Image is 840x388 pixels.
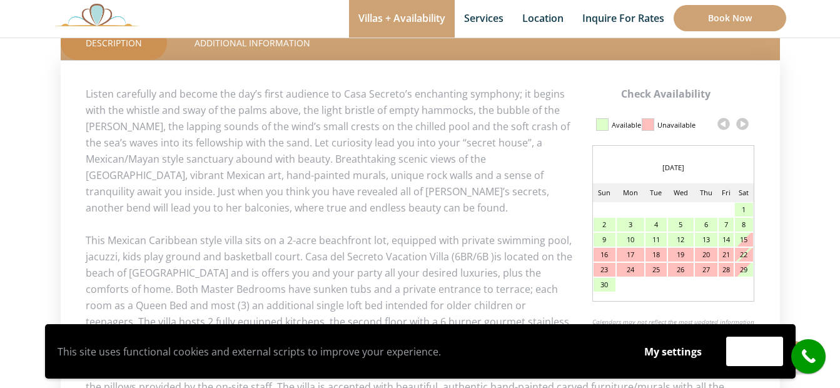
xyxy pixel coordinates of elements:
[718,183,734,202] td: Fri
[735,233,752,247] div: 15
[594,278,616,292] div: 30
[645,218,667,232] div: 4
[735,218,752,232] div: 8
[617,248,644,262] div: 17
[735,203,752,217] div: 1
[791,339,826,374] a: call
[719,263,734,277] div: 28
[719,248,734,262] div: 21
[794,342,822,370] i: call
[58,342,620,361] p: This site uses functional cookies and external scripts to improve your experience.
[612,115,641,136] div: Available
[616,183,644,202] td: Mon
[86,232,755,346] p: This Mexican Caribbean style villa sits on a 2-acre beachfront lot, equipped with private swimmin...
[657,115,696,136] div: Unavailable
[645,248,667,262] div: 18
[594,233,616,247] div: 9
[593,158,754,177] div: [DATE]
[617,233,644,247] div: 10
[170,26,335,60] a: Additional Information
[61,26,167,60] a: Description
[593,183,617,202] td: Sun
[645,263,667,277] div: 25
[719,218,734,232] div: 7
[695,263,717,277] div: 27
[594,263,616,277] div: 23
[695,233,717,247] div: 13
[594,218,616,232] div: 2
[617,263,644,277] div: 24
[694,183,718,202] td: Thu
[735,248,752,262] div: 22
[735,263,752,277] div: 29
[674,5,786,31] a: Book Now
[719,233,734,247] div: 14
[668,233,694,247] div: 12
[54,3,139,26] img: Awesome Logo
[667,183,694,202] td: Wed
[734,183,753,202] td: Sat
[668,248,694,262] div: 19
[617,218,644,232] div: 3
[594,248,616,262] div: 16
[86,86,755,216] p: Listen carefully and become the day’s first audience to Casa Secreto’s enchanting symphony; it be...
[695,218,717,232] div: 6
[695,248,717,262] div: 20
[645,233,667,247] div: 11
[645,183,667,202] td: Tue
[632,337,714,366] button: My settings
[726,337,783,366] button: Accept
[668,218,694,232] div: 5
[668,263,694,277] div: 26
